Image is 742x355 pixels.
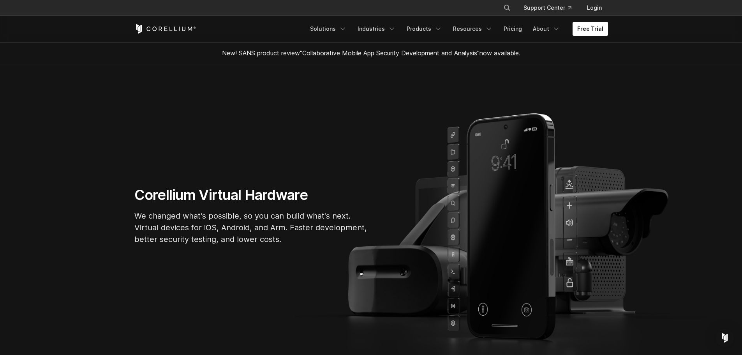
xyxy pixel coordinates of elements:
a: Resources [448,22,497,36]
a: Login [581,1,608,15]
h1: Corellium Virtual Hardware [134,186,368,204]
a: Industries [353,22,400,36]
p: We changed what's possible, so you can build what's next. Virtual devices for iOS, Android, and A... [134,210,368,245]
button: Search [500,1,514,15]
div: Open Intercom Messenger [716,329,734,347]
a: Free Trial [573,22,608,36]
a: "Collaborative Mobile App Security Development and Analysis" [300,49,479,57]
div: Navigation Menu [494,1,608,15]
div: Navigation Menu [305,22,608,36]
a: Support Center [517,1,578,15]
a: About [528,22,565,36]
a: Products [402,22,447,36]
a: Solutions [305,22,351,36]
a: Corellium Home [134,24,196,34]
span: New! SANS product review now available. [222,49,520,57]
a: Pricing [499,22,527,36]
